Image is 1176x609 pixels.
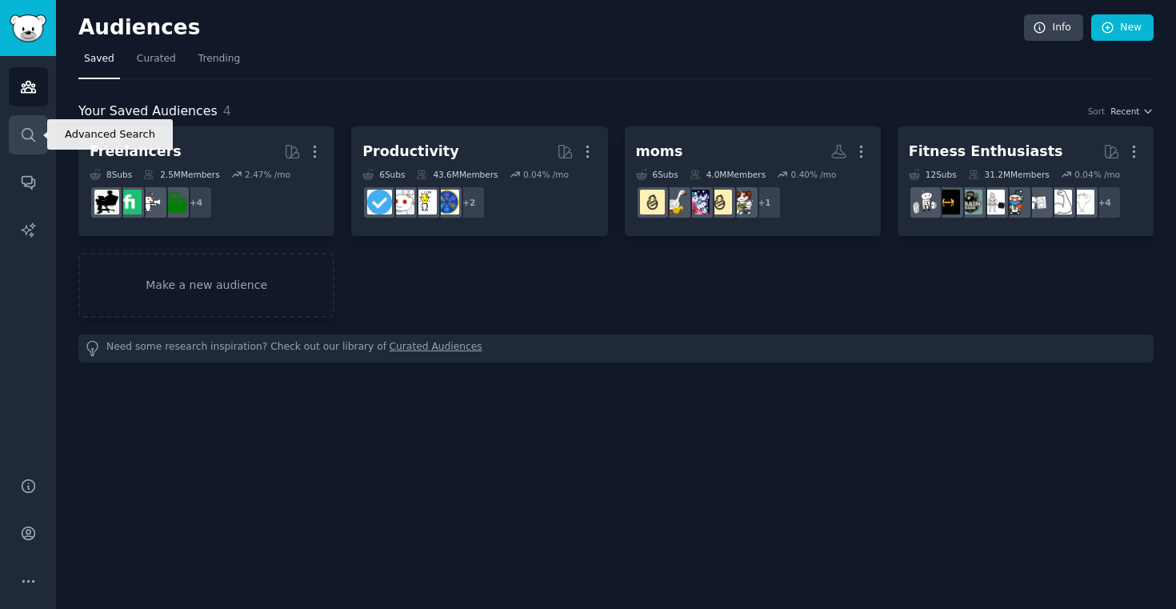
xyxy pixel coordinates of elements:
div: 2.5M Members [143,169,219,180]
img: lifehacks [412,190,437,214]
div: 8 Sub s [90,169,132,180]
img: teenagers [685,190,710,214]
span: Your Saved Audiences [78,102,218,122]
img: breakingmom [730,190,754,214]
div: 2.47 % /mo [245,169,290,180]
img: workout [935,190,960,214]
div: 43.6M Members [416,169,498,180]
img: GymMotivation [958,190,982,214]
a: moms6Subs4.0MMembers0.40% /mo+1breakingmomMomteenagersMomForAMinuteMoms [625,126,881,236]
a: Make a new audience [78,253,334,318]
img: LifeProTips [434,190,459,214]
div: moms [636,142,683,162]
img: productivity [390,190,414,214]
a: Freelancers8Subs2.5MMembers2.47% /mo+4forhirefreelance_forhireFiverrFreelancers [78,126,334,236]
div: 4.0M Members [690,169,766,180]
span: Saved [84,52,114,66]
div: 0.04 % /mo [1074,169,1120,180]
div: 0.04 % /mo [523,169,569,180]
a: Trending [193,46,246,79]
img: Fiverr [117,190,142,214]
img: strength_training [1047,190,1072,214]
img: Fitness [1070,190,1094,214]
img: GYM [980,190,1005,214]
button: Recent [1110,106,1154,117]
img: Moms [640,190,665,214]
a: Saved [78,46,120,79]
a: Curated [131,46,182,79]
h2: Audiences [78,15,1024,41]
span: Curated [137,52,176,66]
a: Info [1024,14,1083,42]
div: Sort [1088,106,1106,117]
a: Productivity6Subs43.6MMembers0.04% /mo+2LifeProTipslifehacksproductivitygetdisciplined [351,126,607,236]
div: Freelancers [90,142,182,162]
div: + 4 [179,186,213,219]
img: Mom [707,190,732,214]
img: GummySearch logo [10,14,46,42]
img: forhire [162,190,186,214]
a: Fitness Enthusiasts12Subs31.2MMembers0.04% /mo+4Fitnessstrength_trainingloseitHealthGYMGymMotivat... [898,126,1154,236]
img: weightroom [913,190,938,214]
div: 12 Sub s [909,169,957,180]
div: + 4 [1088,186,1122,219]
a: Curated Audiences [390,340,482,357]
span: 4 [223,103,231,118]
img: Freelancers [94,190,119,214]
img: freelance_forhire [139,190,164,214]
span: Recent [1110,106,1139,117]
span: Trending [198,52,240,66]
div: 6 Sub s [362,169,405,180]
div: + 2 [452,186,486,219]
div: Need some research inspiration? Check out our library of [78,335,1154,363]
img: Health [1002,190,1027,214]
img: MomForAMinute [662,190,687,214]
div: + 1 [748,186,782,219]
img: getdisciplined [367,190,392,214]
div: 6 Sub s [636,169,678,180]
div: Productivity [362,142,458,162]
div: 31.2M Members [968,169,1050,180]
div: Fitness Enthusiasts [909,142,1063,162]
div: 0.40 % /mo [791,169,837,180]
a: New [1091,14,1154,42]
img: loseit [1025,190,1050,214]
